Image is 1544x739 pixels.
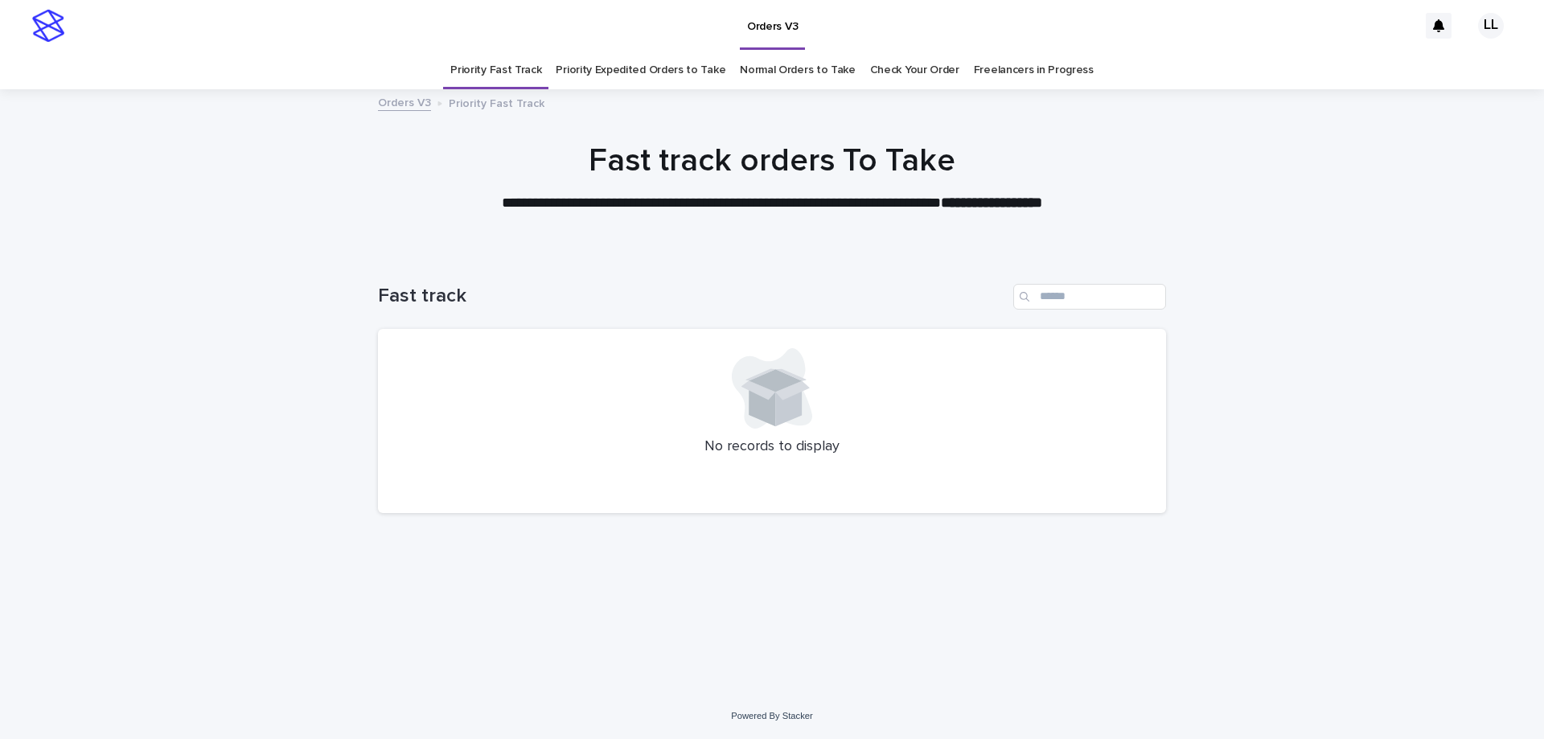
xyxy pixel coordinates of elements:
[449,93,544,111] p: Priority Fast Track
[32,10,64,42] img: stacker-logo-s-only.png
[397,438,1147,456] p: No records to display
[974,51,1094,89] a: Freelancers in Progress
[378,92,431,111] a: Orders V3
[556,51,725,89] a: Priority Expedited Orders to Take
[378,285,1007,308] h1: Fast track
[1478,13,1504,39] div: LL
[1013,284,1166,310] input: Search
[740,51,856,89] a: Normal Orders to Take
[450,51,541,89] a: Priority Fast Track
[870,51,959,89] a: Check Your Order
[378,142,1166,180] h1: Fast track orders To Take
[731,711,812,721] a: Powered By Stacker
